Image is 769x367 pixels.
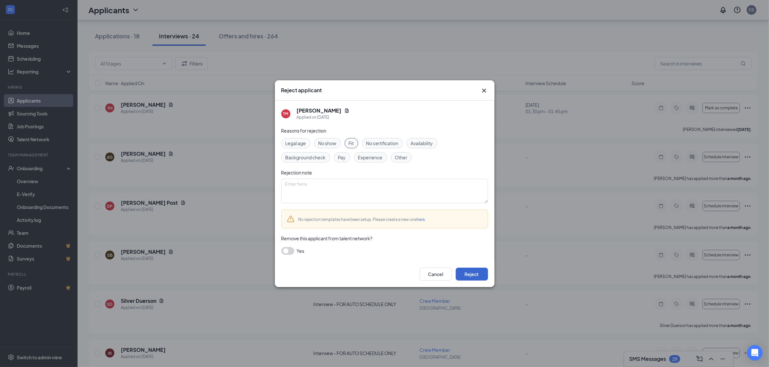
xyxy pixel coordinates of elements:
[281,87,322,94] h3: Reject applicant
[417,217,425,222] a: here
[420,268,452,281] button: Cancel
[281,235,373,241] span: Remove this applicant from talent network?
[456,268,488,281] button: Reject
[366,140,399,147] span: No certification
[411,140,433,147] span: Availability
[286,140,306,147] span: Legal age
[338,154,346,161] span: Pay
[286,154,326,161] span: Background check
[358,154,383,161] span: Experience
[747,345,763,361] div: Open Intercom Messenger
[349,140,354,147] span: Fit
[281,128,327,134] span: Reasons for rejection
[297,247,305,255] span: Yes
[287,215,295,223] svg: Warning
[395,154,408,161] span: Other
[297,114,349,121] div: Applied on [DATE]
[344,108,349,113] svg: Document
[480,87,488,94] button: Close
[318,140,337,147] span: No show
[480,87,488,94] svg: Cross
[297,107,342,114] h5: [PERSON_NAME]
[281,170,312,175] span: Rejection note
[298,217,426,222] span: No rejection templates have been setup. Please create a new one .
[283,111,288,116] div: TM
